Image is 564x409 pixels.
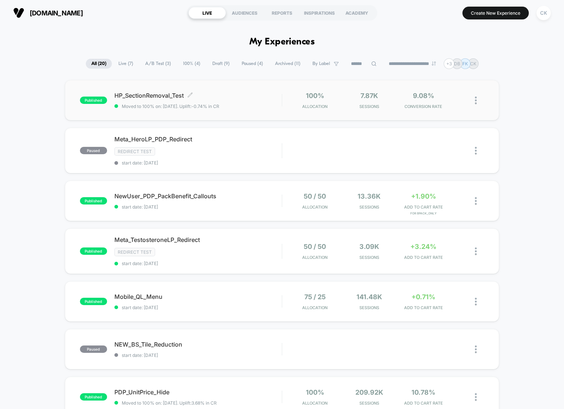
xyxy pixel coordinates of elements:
span: ADD TO CART RATE [398,305,449,310]
span: 13.36k [358,192,381,200]
div: LIVE [188,7,226,19]
span: start date: [DATE] [114,305,282,310]
span: Live ( 7 ) [113,59,139,69]
span: Sessions [344,204,395,210]
span: published [80,298,107,305]
span: 10.78% [411,388,435,396]
span: Redirect Test [114,248,155,256]
span: Meta_HeroLP_PDP_Redirect [114,135,282,143]
img: end [432,61,436,66]
span: 100% [306,92,324,99]
span: CONVERSION RATE [398,104,449,109]
span: paused [80,345,107,353]
span: Mobile_QL_Menu [114,293,282,300]
span: Sessions [344,401,395,406]
span: published [80,97,107,104]
span: [DOMAIN_NAME] [30,9,83,17]
img: close [475,345,477,353]
img: close [475,247,477,255]
span: start date: [DATE] [114,204,282,210]
p: DB [454,61,460,66]
div: AUDIENCES [226,7,263,19]
span: Meta_TestosteroneLP_Redirect [114,236,282,243]
span: start date: [DATE] [114,160,282,166]
img: close [475,393,477,401]
img: close [475,147,477,155]
span: published [80,247,107,255]
span: Moved to 100% on: [DATE] . Uplift: 3.68% in CR [122,400,217,406]
div: CK [536,6,551,20]
span: All ( 20 ) [86,59,112,69]
span: NewUser_PDP_PackBenefit_Callouts [114,192,282,200]
span: 7.87k [360,92,378,99]
button: Create New Experience [462,7,529,19]
span: Sessions [344,104,395,109]
span: 100% [306,388,324,396]
span: Allocation [302,305,327,310]
span: Moved to 100% on: [DATE] . Uplift: -0.74% in CR [122,104,219,109]
span: By Label [312,61,330,66]
span: ADD TO CART RATE [398,204,449,210]
div: REPORTS [263,7,301,19]
span: NEW_BS_Tile_Reduction [114,341,282,348]
span: 50 / 50 [304,243,326,250]
span: Paused ( 4 ) [236,59,268,69]
span: Allocation [302,401,327,406]
span: Draft ( 9 ) [207,59,235,69]
button: CK [534,6,553,21]
img: close [475,298,477,305]
span: Sessions [344,255,395,260]
span: Allocation [302,255,327,260]
span: 75 / 25 [304,293,326,301]
div: INSPIRATIONS [301,7,338,19]
p: CK [470,61,476,66]
span: for 8Pack_Only [398,211,449,215]
span: 50 / 50 [304,192,326,200]
span: Allocation [302,204,327,210]
span: PDP_UnitPrice_Hide [114,388,282,396]
span: ADD TO CART RATE [398,255,449,260]
img: close [475,197,477,205]
span: +1.90% [411,192,436,200]
span: A/B Test ( 3 ) [140,59,176,69]
span: 100% ( 4 ) [177,59,206,69]
span: HP_SectionRemoval_Test [114,92,282,99]
h1: My Experiences [249,37,315,47]
img: Visually logo [13,7,24,18]
span: Allocation [302,104,327,109]
span: published [80,393,107,401]
button: [DOMAIN_NAME] [11,7,85,19]
span: Redirect Test [114,147,155,156]
span: 9.08% [413,92,434,99]
span: paused [80,147,107,154]
span: 209.92k [355,388,383,396]
div: ACADEMY [338,7,376,19]
span: Sessions [344,305,395,310]
span: start date: [DATE] [114,352,282,358]
span: +0.71% [411,293,435,301]
span: published [80,197,107,204]
span: start date: [DATE] [114,261,282,266]
span: ADD TO CART RATE [398,401,449,406]
p: FK [462,61,468,66]
img: close [475,97,477,104]
div: + 3 [444,58,454,69]
span: 3.09k [359,243,379,250]
span: Archived ( 11 ) [270,59,306,69]
span: +3.24% [410,243,436,250]
span: 141.48k [356,293,382,301]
